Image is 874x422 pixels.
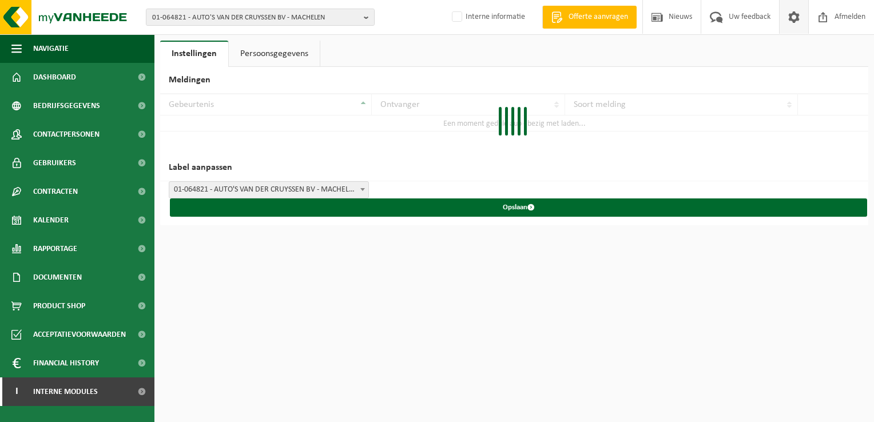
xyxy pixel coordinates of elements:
span: Contactpersonen [33,120,100,149]
span: Gebruikers [33,149,76,177]
h2: Meldingen [160,67,868,94]
span: Kalender [33,206,69,234]
a: Instellingen [160,41,228,67]
a: Offerte aanvragen [542,6,637,29]
span: Offerte aanvragen [566,11,631,23]
span: Product Shop [33,292,85,320]
a: Persoonsgegevens [229,41,320,67]
span: I [11,377,22,406]
span: 01-064821 - AUTO'S VAN DER CRUYSSEN BV - MACHELEN [152,9,359,26]
h2: Label aanpassen [160,154,868,181]
span: Dashboard [33,63,76,91]
span: Financial History [33,349,99,377]
span: Bedrijfsgegevens [33,91,100,120]
button: 01-064821 - AUTO'S VAN DER CRUYSSEN BV - MACHELEN [146,9,375,26]
span: 01-064821 - AUTO'S VAN DER CRUYSSEN BV - MACHELEN [169,181,369,198]
button: Opslaan [170,198,867,217]
span: Acceptatievoorwaarden [33,320,126,349]
span: Rapportage [33,234,77,263]
span: Interne modules [33,377,98,406]
label: Interne informatie [450,9,525,26]
span: Documenten [33,263,82,292]
span: Contracten [33,177,78,206]
span: 01-064821 - AUTO'S VAN DER CRUYSSEN BV - MACHELEN [169,182,368,198]
span: Navigatie [33,34,69,63]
